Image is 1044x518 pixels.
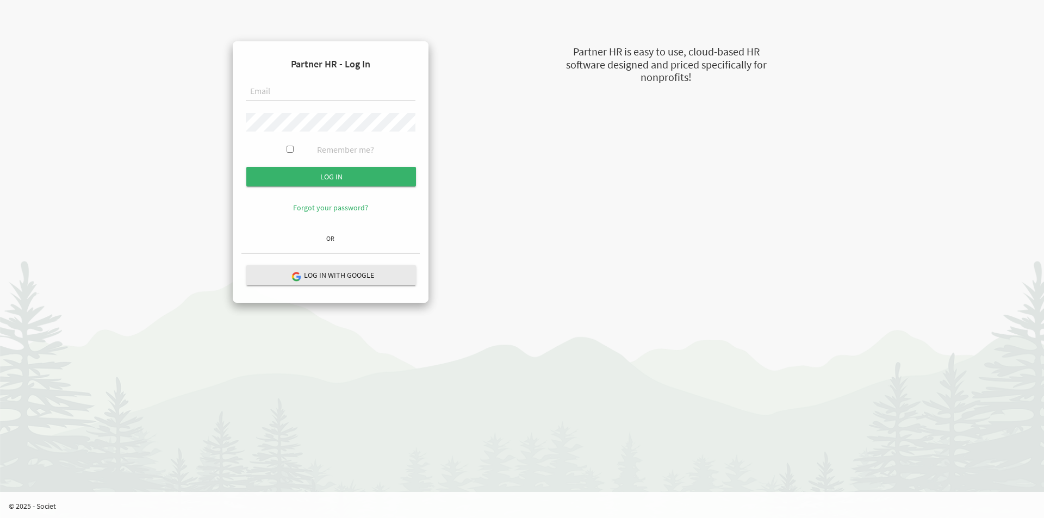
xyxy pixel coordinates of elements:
div: nonprofits! [511,70,821,85]
h4: Partner HR - Log In [241,50,420,78]
img: google-logo.png [291,271,301,281]
p: © 2025 - Societ [9,501,1044,511]
h6: OR [241,235,420,242]
input: Log in [246,167,416,186]
input: Email [246,83,415,101]
div: Partner HR is easy to use, cloud-based HR [511,44,821,60]
label: Remember me? [317,143,374,156]
div: software designed and priced specifically for [511,57,821,73]
button: Log in with Google [246,265,416,285]
a: Forgot your password? [293,203,368,213]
